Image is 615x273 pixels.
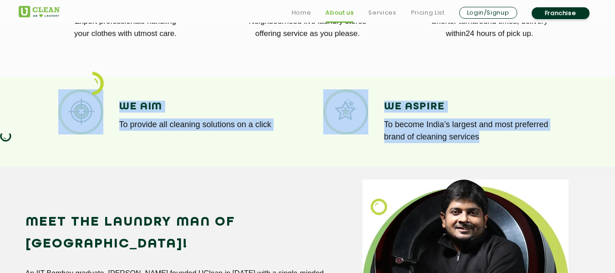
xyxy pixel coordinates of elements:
[19,6,60,17] img: UClean Laundry and Dry Cleaning
[58,89,103,134] img: promise_icon_4_11zon.webp
[368,7,396,18] a: Services
[323,89,368,134] img: promise_icon_5_11zon.webp
[325,7,354,18] a: About us
[411,7,445,18] a: Pricing List
[224,15,392,40] p: Neighbourhood live laundry stores offering service as you please.
[384,101,559,113] h4: We Aspire
[532,7,590,19] a: Franchise
[119,118,294,131] p: To provide all cleaning solutions on a click
[92,72,104,95] img: icon_2.png
[25,211,326,255] h2: Meet the Laundry Man of [GEOGRAPHIC_DATA]!
[119,101,294,113] h4: We Aim
[459,7,517,19] a: Login/Signup
[384,118,559,143] p: To become India’s largest and most preferred brand of cleaning services
[406,15,574,40] p: Shorter turnaround times, delivery within24 hours of pick up.
[292,7,311,18] a: Home
[41,15,210,40] p: Expert professionals handling your clothes with utmost care.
